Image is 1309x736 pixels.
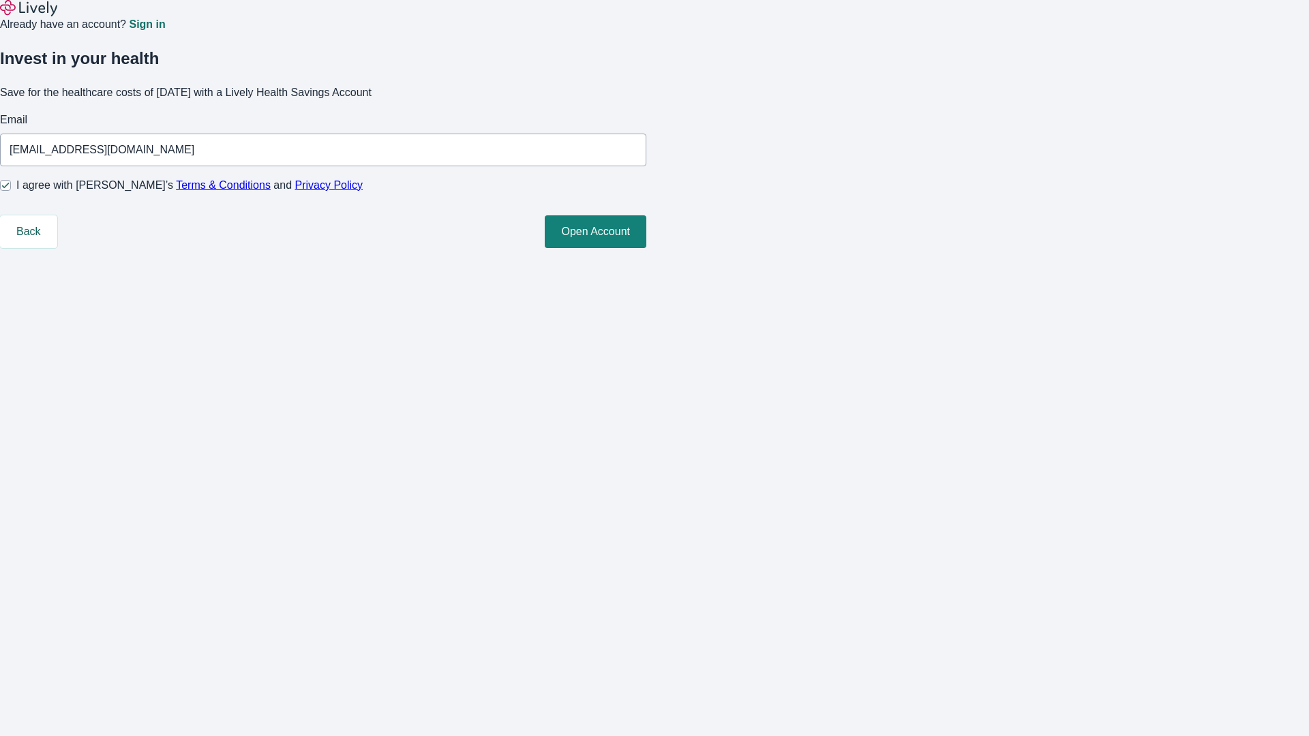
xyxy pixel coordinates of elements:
a: Privacy Policy [295,179,363,191]
a: Sign in [129,19,165,30]
span: I agree with [PERSON_NAME]’s and [16,177,363,194]
a: Terms & Conditions [176,179,271,191]
button: Open Account [545,215,646,248]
